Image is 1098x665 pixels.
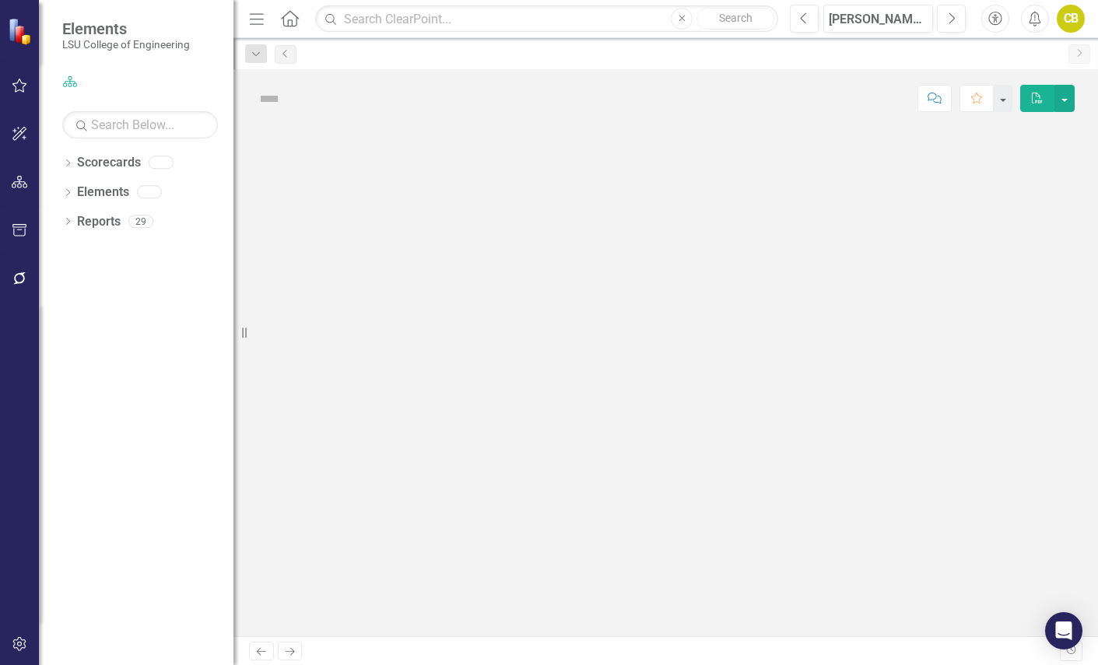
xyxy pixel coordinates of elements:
span: Elements [62,19,190,38]
span: Search [719,12,752,24]
a: Elements [77,184,129,201]
div: Open Intercom Messenger [1045,612,1082,649]
input: Search Below... [62,111,218,138]
div: [PERSON_NAME] 2024 [829,10,928,29]
small: LSU College of Engineering [62,38,190,51]
img: Not Defined [257,86,282,111]
button: CB [1057,5,1085,33]
input: Search ClearPoint... [315,5,778,33]
img: ClearPoint Strategy [8,18,35,45]
div: 29 [128,215,153,228]
button: Search [696,8,774,30]
a: Reports [77,213,121,231]
a: Scorecards [77,154,141,172]
button: [PERSON_NAME] 2024 [823,5,933,33]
